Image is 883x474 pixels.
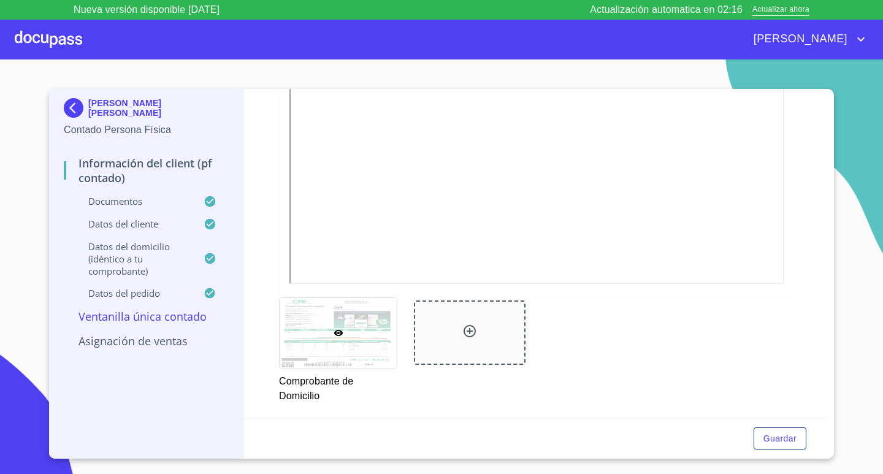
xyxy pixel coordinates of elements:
[744,29,854,49] span: [PERSON_NAME]
[64,287,204,299] p: Datos del pedido
[754,427,806,450] button: Guardar
[64,156,229,185] p: Información del Client (PF contado)
[64,309,229,324] p: Ventanilla única contado
[64,98,88,118] img: Docupass spot blue
[763,431,797,446] span: Guardar
[64,240,204,277] p: Datos del domicilio (idéntico a tu comprobante)
[64,195,204,207] p: Documentos
[744,29,868,49] button: account of current user
[88,98,229,118] p: [PERSON_NAME] [PERSON_NAME]
[279,369,396,403] p: Comprobante de Domicilio
[64,334,229,348] p: Asignación de Ventas
[74,2,220,17] p: Nueva versión disponible [DATE]
[64,98,229,123] div: [PERSON_NAME] [PERSON_NAME]
[590,2,743,17] p: Actualización automatica en 02:16
[64,123,229,137] p: Contado Persona Física
[752,4,809,17] span: Actualizar ahora
[64,218,204,230] p: Datos del cliente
